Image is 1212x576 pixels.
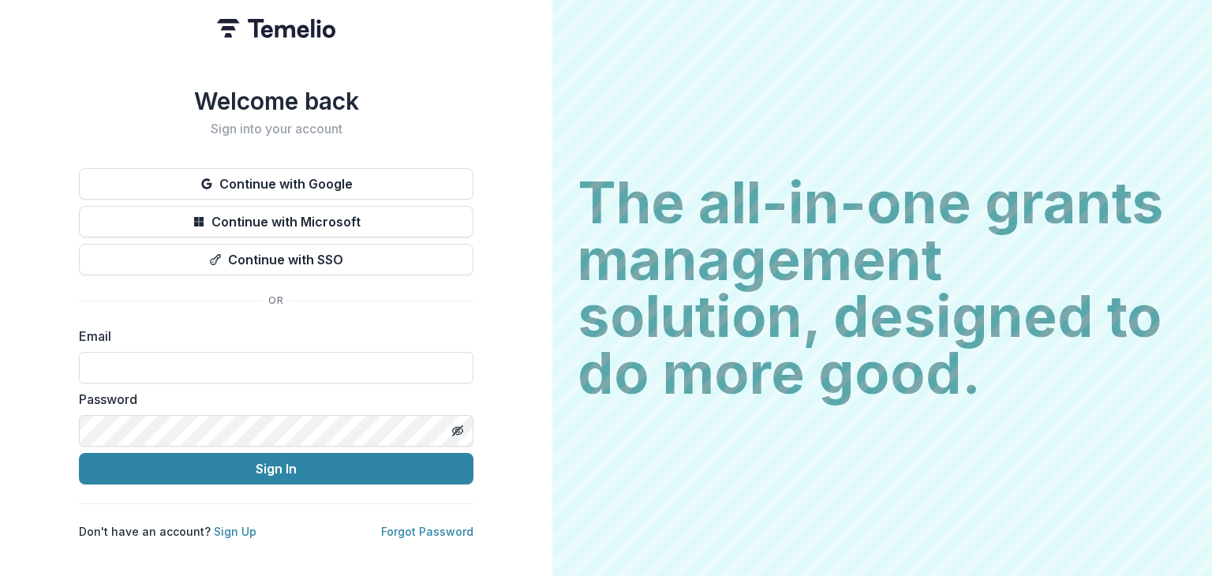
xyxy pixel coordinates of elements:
h1: Welcome back [79,87,473,115]
button: Continue with Google [79,168,473,200]
a: Sign Up [214,525,256,538]
button: Toggle password visibility [445,418,470,443]
label: Email [79,327,464,346]
button: Continue with SSO [79,244,473,275]
p: Don't have an account? [79,523,256,540]
button: Sign In [79,453,473,484]
img: Temelio [217,19,335,38]
label: Password [79,390,464,409]
button: Continue with Microsoft [79,206,473,238]
h2: Sign into your account [79,122,473,137]
a: Forgot Password [381,525,473,538]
